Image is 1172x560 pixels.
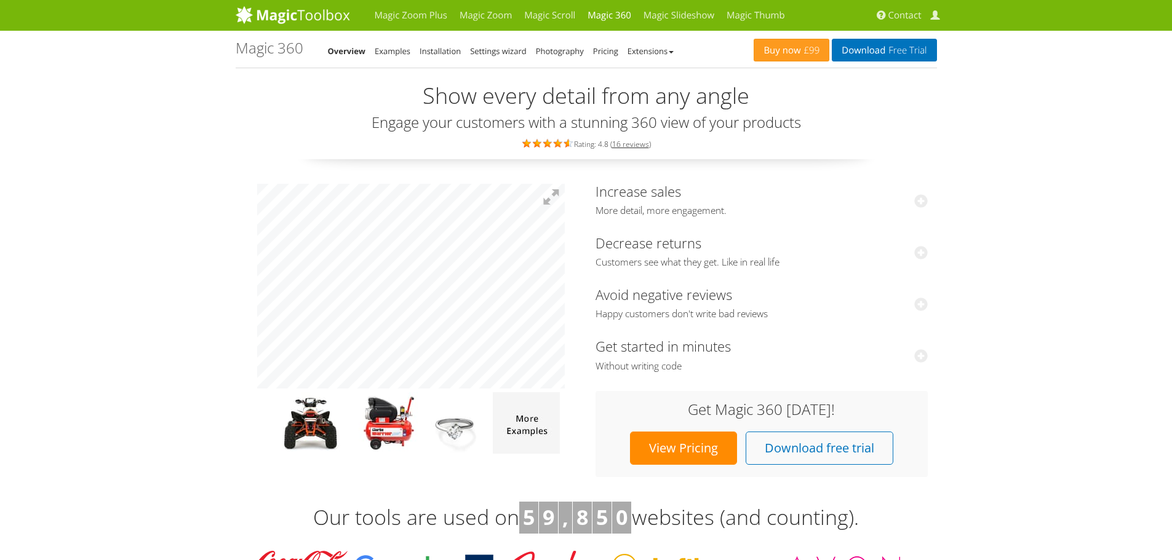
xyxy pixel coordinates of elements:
a: View Pricing [630,432,737,465]
span: Happy customers don't write bad reviews [596,308,928,320]
b: 9 [543,503,554,531]
span: Free Trial [885,45,927,55]
a: Examples [375,45,410,57]
a: Extensions [628,45,674,57]
span: Customers see what they get. Like in real life [596,256,928,269]
b: 5 [596,503,608,531]
span: Contact [888,9,922,22]
div: Rating: 4.8 ( ) [236,136,937,150]
span: £99 [801,45,820,55]
a: Pricing [593,45,618,57]
img: more magic 360 demos [493,392,560,454]
b: 0 [616,503,628,531]
h1: Magic 360 [236,40,303,56]
h3: Our tools are used on websites (and counting). [236,502,937,534]
span: More detail, more engagement. [596,205,928,217]
b: 5 [523,503,535,531]
a: Download free trial [746,432,893,465]
a: Photography [536,45,584,57]
a: Overview [328,45,366,57]
span: Without writing code [596,360,928,373]
a: Increase salesMore detail, more engagement. [596,182,928,217]
h2: Show every detail from any angle [236,84,937,108]
h3: Get Magic 360 [DATE]! [608,401,915,417]
h3: Engage your customers with a stunning 360 view of your products [236,114,937,130]
a: Buy now£99 [754,39,829,61]
a: 16 reviews [612,139,649,149]
a: Installation [420,45,461,57]
b: 8 [576,503,588,531]
a: Decrease returnsCustomers see what they get. Like in real life [596,234,928,269]
a: DownloadFree Trial [832,39,936,61]
b: , [562,503,568,531]
a: Settings wizard [470,45,527,57]
a: Get started in minutesWithout writing code [596,337,928,372]
img: MagicToolbox.com - Image tools for your website [236,6,350,24]
a: Avoid negative reviewsHappy customers don't write bad reviews [596,285,928,320]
